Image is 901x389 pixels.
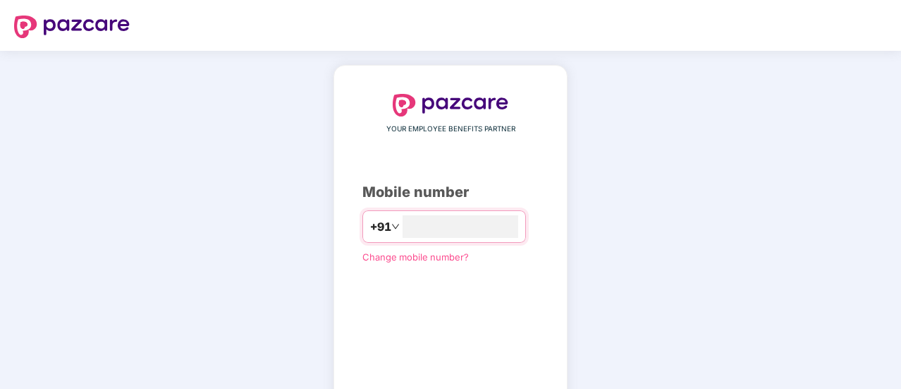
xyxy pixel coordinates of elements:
[362,181,539,203] div: Mobile number
[14,16,130,38] img: logo
[393,94,508,116] img: logo
[391,222,400,231] span: down
[370,218,391,236] span: +91
[362,251,469,263] a: Change mobile number?
[386,124,515,135] span: YOUR EMPLOYEE BENEFITS PARTNER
